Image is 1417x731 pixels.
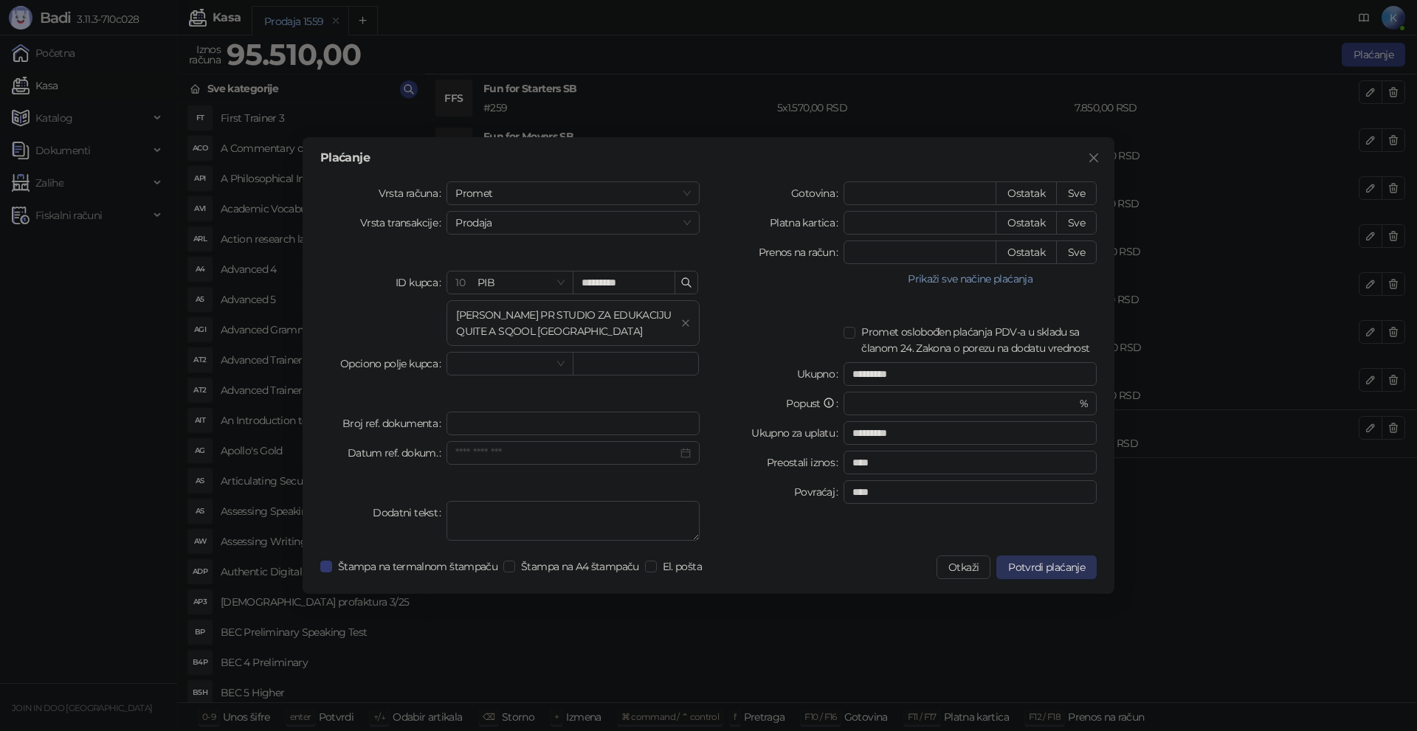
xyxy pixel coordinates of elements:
[996,181,1057,205] button: Ostatak
[1082,146,1106,170] button: Close
[751,421,844,445] label: Ukupno za uplatu
[1056,181,1097,205] button: Sve
[767,451,844,474] label: Preostali iznos
[1056,240,1097,264] button: Sve
[996,211,1057,235] button: Ostatak
[794,480,844,504] label: Povraćaj
[1088,152,1100,164] span: close
[791,181,844,205] label: Gotovina
[996,240,1057,264] button: Ostatak
[379,181,447,205] label: Vrsta računa
[855,324,1097,356] span: Promet oslobođen plaćanja PDV-a u skladu sa članom 24. Zakona o porezu na dodatu vrednost
[332,558,503,575] span: Štampa na termalnom štampaču
[770,211,844,235] label: Platna kartica
[455,212,691,234] span: Prodaja
[797,362,844,386] label: Ukupno
[657,558,708,575] span: El. pošta
[844,270,1097,288] button: Prikaži sve načine plaćanja
[447,412,700,435] input: Broj ref. dokumenta
[320,152,1097,164] div: Plaćanje
[396,271,447,294] label: ID kupca
[937,555,990,579] button: Otkaži
[342,412,447,435] label: Broj ref. dokumenta
[373,501,447,524] label: Dodatni tekst
[348,441,447,465] label: Datum ref. dokum.
[455,276,465,289] span: 10
[1082,152,1106,164] span: Zatvori
[360,211,447,235] label: Vrsta transakcije
[786,392,844,415] label: Popust
[455,182,691,204] span: Promet
[996,555,1097,579] button: Potvrdi plaćanje
[515,558,645,575] span: Štampa na A4 štampaču
[455,271,564,294] span: PIB
[759,240,844,264] label: Prenos na račun
[1056,211,1097,235] button: Sve
[852,392,1076,415] input: Popust
[340,352,447,375] label: Opciono polje kupca
[681,319,690,328] button: close
[455,445,678,461] input: Datum ref. dokum.
[1008,561,1085,574] span: Potvrdi plaćanje
[456,307,675,339] div: [PERSON_NAME] PR STUDIO ZA EDUKACIJU QUITE A SQOOL [GEOGRAPHIC_DATA]
[447,501,700,541] textarea: Dodatni tekst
